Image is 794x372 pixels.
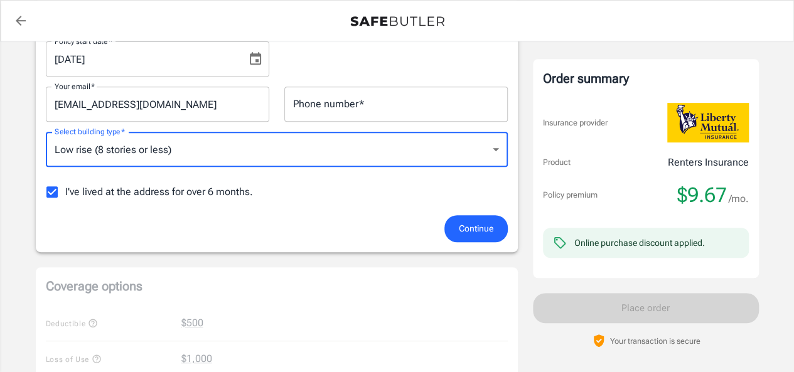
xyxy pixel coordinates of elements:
button: Continue [444,215,508,242]
span: I've lived at the address for over 6 months. [65,184,253,199]
img: Back to quotes [350,16,444,26]
p: Policy premium [543,189,598,201]
div: Order summary [543,69,749,88]
span: Continue [459,221,493,236]
label: Select building type [55,126,125,137]
input: MM/DD/YYYY [46,41,238,77]
span: $9.67 [677,183,727,208]
a: back to quotes [8,8,33,33]
input: Enter email [46,87,269,122]
p: Insurance provider [543,117,608,129]
span: /mo. [729,190,749,208]
div: Low rise (8 stories or less) [46,132,508,167]
button: Choose date, selected date is Aug 14, 2025 [243,46,268,72]
img: Liberty Mutual [667,103,749,142]
p: Renters Insurance [668,155,749,170]
p: Product [543,156,571,169]
label: Your email [55,81,95,92]
input: Enter number [284,87,508,122]
div: Online purchase discount applied. [574,236,705,249]
p: Your transaction is secure [610,335,700,347]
